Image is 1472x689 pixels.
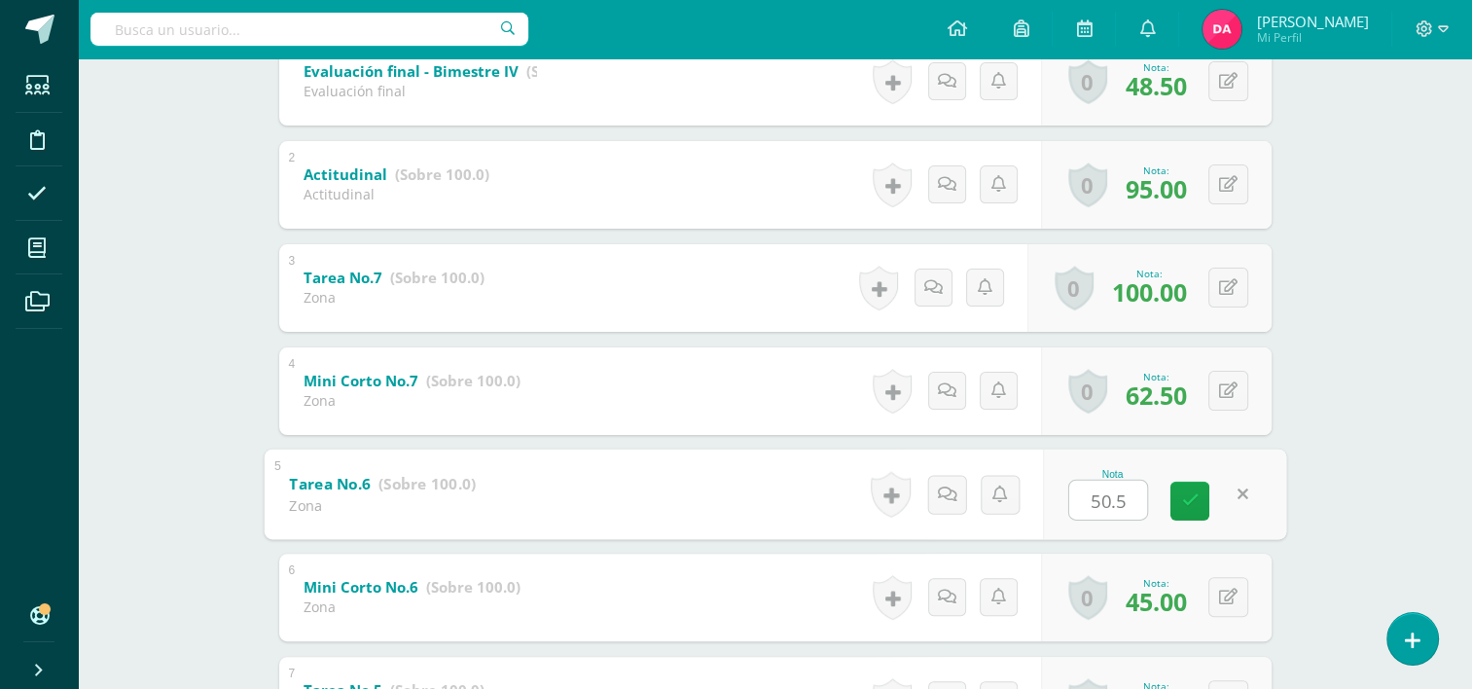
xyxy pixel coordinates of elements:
[1068,59,1107,104] a: 0
[304,164,387,184] b: Actitudinal
[304,268,382,287] b: Tarea No.7
[390,268,485,287] strong: (Sobre 100.0)
[304,577,418,597] b: Mini Corto No.6
[90,13,528,46] input: Busca un usuario...
[1068,369,1107,414] a: 0
[304,56,621,88] a: Evaluación final - Bimestre IV (Sobre 100.0)
[526,61,621,81] strong: (Sobre 100.0)
[1256,29,1368,46] span: Mi Perfil
[289,473,370,493] b: Tarea No.6
[1126,585,1187,618] span: 45.00
[1055,266,1094,310] a: 0
[426,371,521,390] strong: (Sobre 100.0)
[1068,575,1107,620] a: 0
[1069,480,1147,519] input: 0-100.0
[304,598,521,616] div: Zona
[304,288,485,307] div: Zona
[304,263,485,294] a: Tarea No.7 (Sobre 100.0)
[289,468,476,499] a: Tarea No.6 (Sobre 100.0)
[304,366,521,397] a: Mini Corto No.7 (Sobre 100.0)
[304,391,521,410] div: Zona
[395,164,489,184] strong: (Sobre 100.0)
[1126,172,1187,205] span: 95.00
[304,160,489,191] a: Actitudinal (Sobre 100.0)
[304,185,489,203] div: Actitudinal
[426,577,521,597] strong: (Sobre 100.0)
[304,61,519,81] b: Evaluación final - Bimestre IV
[378,473,476,493] strong: (Sobre 100.0)
[1068,163,1107,207] a: 0
[1126,370,1187,383] div: Nota:
[1203,10,1241,49] img: 0d1c13a784e50cea1b92786e6af8f399.png
[1126,163,1187,177] div: Nota:
[1256,12,1368,31] span: [PERSON_NAME]
[1126,60,1187,74] div: Nota:
[1126,69,1187,102] span: 48.50
[1126,379,1187,412] span: 62.50
[1112,267,1187,280] div: Nota:
[1112,275,1187,308] span: 100.00
[304,572,521,603] a: Mini Corto No.6 (Sobre 100.0)
[289,494,476,514] div: Zona
[1068,468,1157,479] div: Nota
[304,82,537,100] div: Evaluación final
[304,371,418,390] b: Mini Corto No.7
[1126,576,1187,590] div: Nota:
